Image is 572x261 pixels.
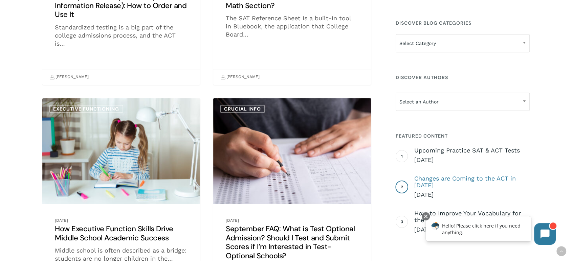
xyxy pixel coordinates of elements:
[396,130,530,142] h4: Featured Content
[414,226,530,234] span: [DATE]
[414,175,530,189] span: Changes are Coming to the ACT in [DATE]
[414,210,530,234] a: How to Improve Your Vocabulary for the SAT/ACT [DATE]
[396,93,530,111] span: Select an Author
[396,34,530,52] span: Select Category
[419,211,563,252] iframe: Chatbot
[220,105,265,113] a: Crucial Info
[414,156,530,164] span: [DATE]
[396,17,530,29] h4: Discover Blog Categories
[414,210,530,223] span: How to Improve Your Vocabulary for the SAT/ACT
[396,95,529,109] span: Select an Author
[396,71,530,84] h4: Discover Authors
[414,147,530,164] a: Upcoming Practice SAT & ACT Tests [DATE]
[49,71,89,83] a: [PERSON_NAME]
[220,71,260,83] a: [PERSON_NAME]
[414,147,530,154] span: Upcoming Practice SAT & ACT Tests
[396,36,529,50] span: Select Category
[414,191,530,199] span: [DATE]
[414,175,530,199] a: Changes are Coming to the ACT in [DATE] [DATE]
[49,105,123,113] a: Executive Functioning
